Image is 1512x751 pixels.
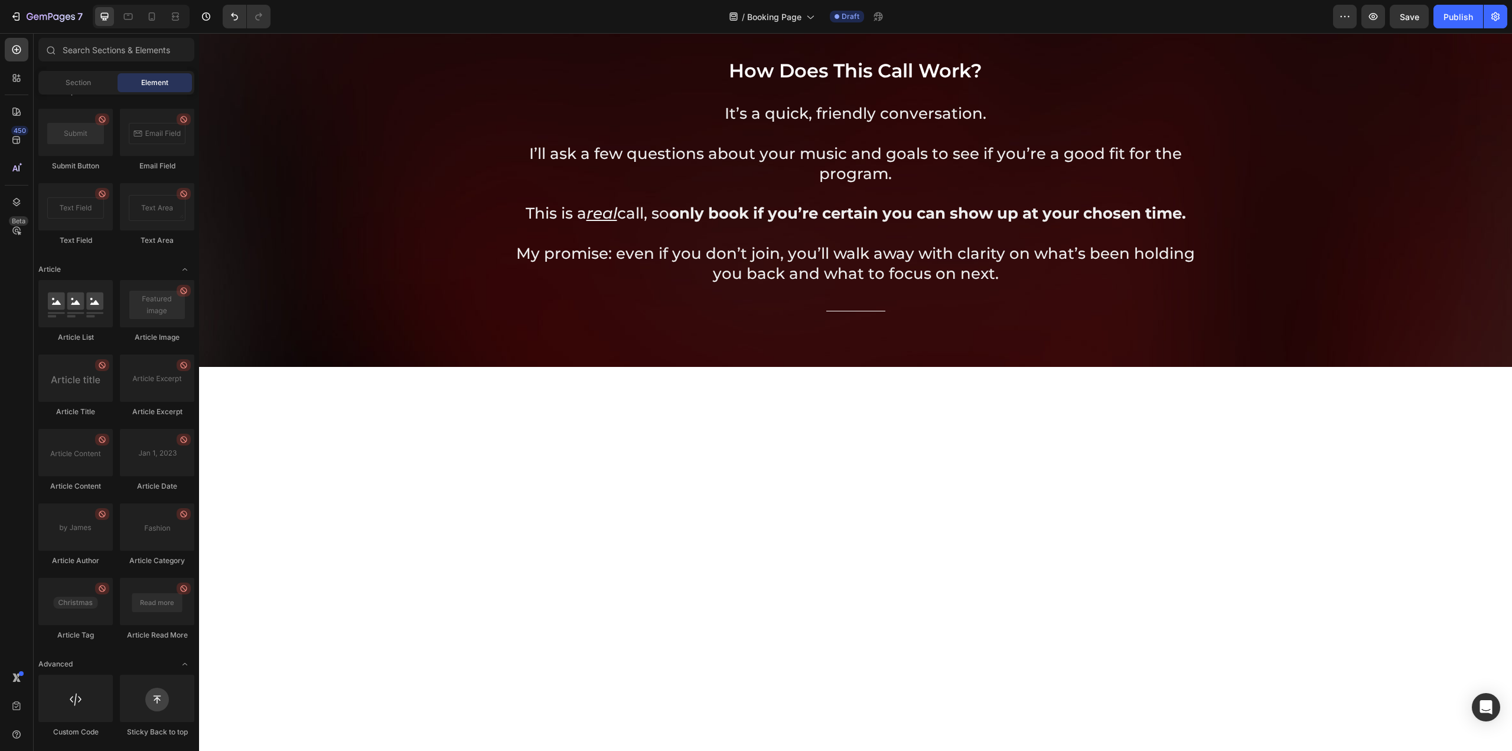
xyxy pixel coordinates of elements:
strong: only book if you’re certain you can show up at your chosen time. [470,171,987,190]
p: 7 [77,9,83,24]
div: Text Field [38,235,113,246]
span: Booking Page [747,11,801,23]
span: Save [1400,12,1419,22]
span: / [742,11,745,23]
p: It’s a quick, friendly conversation. [312,71,1001,91]
div: Custom Code [38,727,113,737]
div: Publish [1443,11,1473,23]
div: Article List [38,332,113,343]
div: Article Read More [120,630,194,641]
button: Publish [1433,5,1483,28]
div: Beta [9,216,28,226]
span: Article [38,264,61,275]
div: Article Excerpt [120,407,194,417]
p: My promise: even if you don’t join, you’ll walk away with clarity on what’s been holding you back... [312,211,1001,251]
span: Toggle open [175,260,194,279]
div: Text Area [120,235,194,246]
p: This is a call, so [312,171,1001,191]
div: Sticky Back to top [120,727,194,737]
div: Article Tag [38,630,113,641]
div: Article Date [120,481,194,492]
span: Draft [842,11,859,22]
input: Search Sections & Elements [38,38,194,61]
p: I’ll ask a few questions about your music and goals to see if you’re a good fit for the program. [312,91,1001,151]
div: Article Author [38,555,113,566]
div: Open Intercom Messenger [1472,693,1500,721]
span: Element [141,77,168,88]
span: Toggle open [175,655,194,674]
span: Section [66,77,91,88]
div: Article Category [120,555,194,566]
div: Submit Button [38,161,113,171]
button: Save [1390,5,1429,28]
u: real [387,171,418,190]
div: Article Content [38,481,113,492]
div: Undo/Redo [223,5,271,28]
button: 7 [5,5,88,28]
div: Email Field [120,161,194,171]
div: Article Title [38,407,113,417]
div: 450 [11,126,28,135]
iframe: Design area [199,33,1512,751]
div: Article Image [120,332,194,343]
span: Advanced [38,659,73,669]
